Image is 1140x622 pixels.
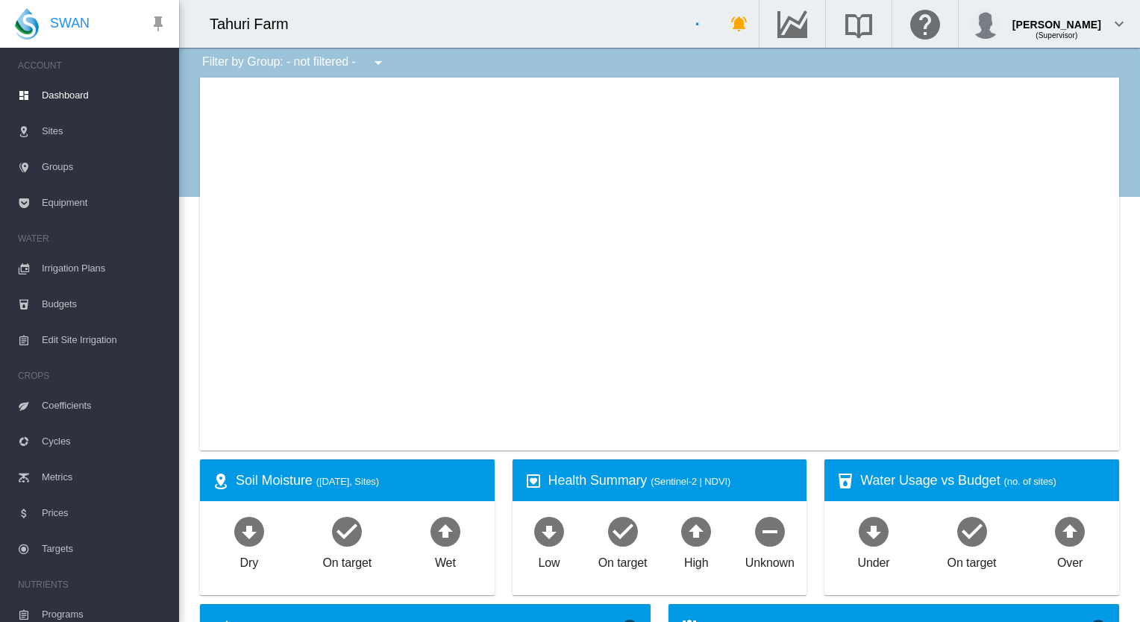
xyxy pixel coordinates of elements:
md-icon: icon-minus-circle [752,513,788,549]
md-icon: icon-arrow-up-bold-circle [678,513,714,549]
div: Under [857,549,889,571]
span: WATER [18,227,167,251]
img: SWAN-Landscape-Logo-Colour-drop.png [15,8,39,40]
img: profile.jpg [971,9,1000,39]
span: Metrics [42,459,167,495]
button: icon-menu-down [363,48,393,78]
md-icon: icon-map-marker-radius [212,472,230,490]
span: Prices [42,495,167,531]
span: Budgets [42,286,167,322]
md-icon: icon-arrow-down-bold-circle [856,513,892,549]
div: Water Usage vs Budget [860,471,1107,490]
md-icon: icon-arrow-up-bold-circle [1052,513,1088,549]
md-icon: icon-pin [149,15,167,33]
div: Filter by Group: - not filtered - [191,48,398,78]
md-icon: icon-checkbox-marked-circle [605,513,641,549]
md-icon: icon-chevron-down [1110,15,1128,33]
div: On target [322,549,372,571]
span: Irrigation Plans [42,251,167,286]
div: Low [538,549,560,571]
md-icon: icon-arrow-down-bold-circle [531,513,567,549]
div: On target [598,549,648,571]
div: Unknown [745,549,795,571]
span: Groups [42,149,167,185]
span: CROPS [18,364,167,388]
md-icon: icon-checkbox-marked-circle [954,513,990,549]
span: Cycles [42,424,167,459]
div: On target [948,549,997,571]
span: Targets [42,531,167,567]
div: Health Summary [548,471,795,490]
md-icon: Search the knowledge base [841,15,877,33]
md-icon: icon-checkbox-marked-circle [329,513,365,549]
div: [PERSON_NAME] [1012,11,1101,26]
span: (Supervisor) [1036,31,1077,40]
span: Edit Site Irrigation [42,322,167,358]
span: (Sentinel-2 | NDVI) [651,476,730,487]
div: High [684,549,709,571]
span: ([DATE], Sites) [316,476,379,487]
span: Coefficients [42,388,167,424]
span: (no. of sites) [1004,476,1056,487]
md-icon: icon-arrow-down-bold-circle [231,513,267,549]
span: Sites [42,113,167,149]
span: ACCOUNT [18,54,167,78]
span: NUTRIENTS [18,573,167,597]
md-icon: icon-bell-ring [730,15,748,33]
md-icon: icon-arrow-up-bold-circle [427,513,463,549]
span: SWAN [50,14,90,33]
md-icon: Go to the Data Hub [774,15,810,33]
md-icon: Click here for help [907,15,943,33]
md-icon: icon-menu-down [369,54,387,72]
md-icon: icon-cup-water [836,472,854,490]
div: Tahuri Farm [210,13,302,34]
div: Dry [239,549,258,571]
div: Wet [435,549,456,571]
md-icon: icon-heart-box-outline [524,472,542,490]
span: Equipment [42,185,167,221]
span: Dashboard [42,78,167,113]
div: Soil Moisture [236,471,483,490]
div: Over [1057,549,1083,571]
button: icon-bell-ring [724,9,754,39]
